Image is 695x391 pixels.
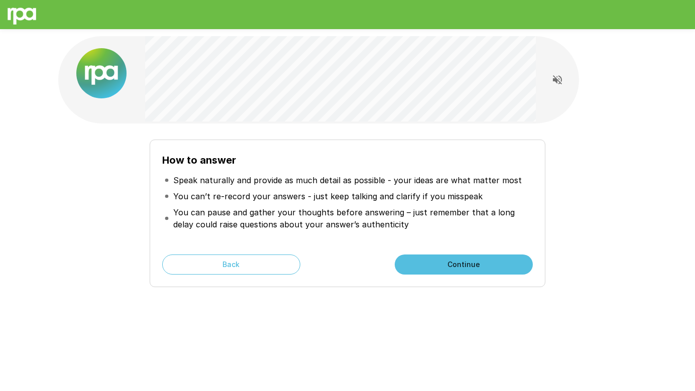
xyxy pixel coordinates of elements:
[547,70,567,90] button: Read questions aloud
[162,254,300,275] button: Back
[173,206,531,230] p: You can pause and gather your thoughts before answering – just remember that a long delay could r...
[395,254,533,275] button: Continue
[173,174,522,186] p: Speak naturally and provide as much detail as possible - your ideas are what matter most
[76,48,127,98] img: new%2520logo%2520(1).png
[173,190,483,202] p: You can’t re-record your answers - just keep talking and clarify if you misspeak
[162,154,236,166] b: How to answer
